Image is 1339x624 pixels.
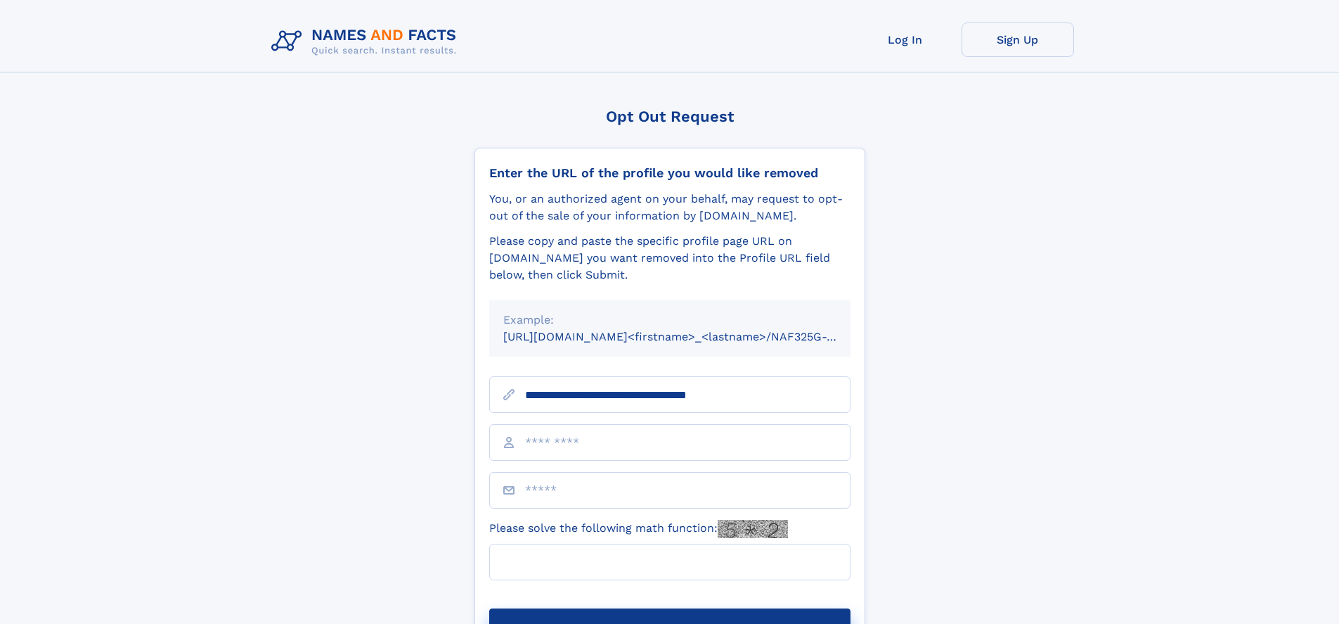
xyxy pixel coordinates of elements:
div: Please copy and paste the specific profile page URL on [DOMAIN_NAME] you want removed into the Pr... [489,233,850,284]
img: Logo Names and Facts [266,23,468,61]
div: Opt Out Request [474,108,865,125]
div: Example: [503,312,836,329]
div: You, or an authorized agent on your behalf, may request to opt-out of the sale of your informatio... [489,191,850,224]
a: Sign Up [962,23,1074,57]
div: Enter the URL of the profile you would like removed [489,165,850,181]
small: [URL][DOMAIN_NAME]<firstname>_<lastname>/NAF325G-xxxxxxxx [503,330,877,343]
label: Please solve the following math function: [489,520,788,538]
a: Log In [849,23,962,57]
